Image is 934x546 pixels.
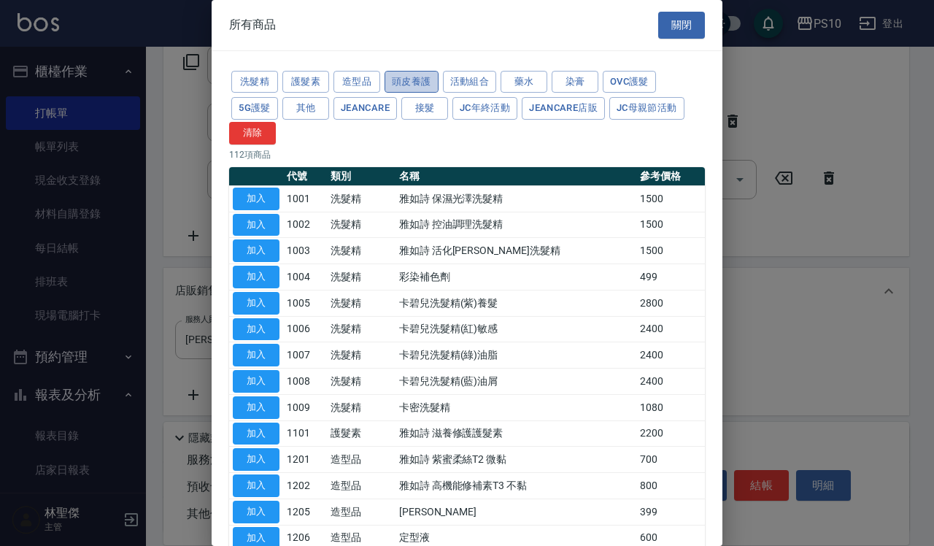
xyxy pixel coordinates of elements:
button: 洗髮精 [231,71,278,93]
td: 洗髮精 [327,290,395,316]
button: 造型品 [333,71,380,93]
td: 1009 [283,394,327,420]
button: 護髮素 [282,71,329,93]
td: 1005 [283,290,327,316]
td: 1008 [283,369,327,395]
td: 399 [636,499,705,525]
td: 1205 [283,499,327,525]
p: 112 項商品 [229,148,705,161]
td: 洗髮精 [327,342,395,369]
td: 2200 [636,420,705,447]
button: 加入 [233,448,279,471]
button: 加入 [233,474,279,497]
th: 代號 [283,167,327,186]
td: 1003 [283,238,327,264]
td: 499 [636,264,705,291]
button: 加入 [233,266,279,288]
button: 加入 [233,188,279,210]
td: 造型品 [327,499,395,525]
button: OVC護髮 [603,71,656,93]
button: 加入 [233,423,279,445]
button: 加入 [233,318,279,341]
td: 洗髮精 [327,369,395,395]
td: 洗髮精 [327,238,395,264]
td: 彩染補色劑 [395,264,636,291]
td: 1080 [636,394,705,420]
td: 雅如詩 滋養修護護髮素 [395,420,636,447]
button: 活動組合 [443,71,497,93]
td: 造型品 [327,473,395,499]
td: 雅如詩 高機能修補素T3 不黏 [395,473,636,499]
th: 參考價格 [636,167,705,186]
td: 1002 [283,212,327,238]
td: 卡碧兒洗髮精(藍)油屑 [395,369,636,395]
td: 卡碧兒洗髮精(綠)油脂 [395,342,636,369]
button: 加入 [233,239,279,262]
td: 700 [636,447,705,473]
td: 1202 [283,473,327,499]
td: 800 [636,473,705,499]
span: 所有商品 [229,18,276,32]
td: 卡碧兒洗髮精(紫)養髮 [395,290,636,316]
td: 2800 [636,290,705,316]
td: 1006 [283,316,327,342]
td: 洗髮精 [327,394,395,420]
button: 加入 [233,292,279,315]
button: 加入 [233,370,279,393]
td: 1001 [283,185,327,212]
button: JeanCare [333,97,397,120]
td: 洗髮精 [327,185,395,212]
td: 洗髮精 [327,212,395,238]
button: 頭皮養護 [385,71,439,93]
th: 類別 [327,167,395,186]
td: 1004 [283,264,327,291]
td: 洗髮精 [327,316,395,342]
button: 5G護髮 [231,97,278,120]
button: 加入 [233,214,279,237]
button: 關閉 [658,12,705,39]
td: 1007 [283,342,327,369]
button: 接髮 [401,97,448,120]
td: 1500 [636,212,705,238]
button: JC母親節活動 [609,97,684,120]
button: JC年終活動 [452,97,517,120]
th: 名稱 [395,167,636,186]
button: JeanCare店販 [522,97,605,120]
button: 加入 [233,501,279,523]
td: 雅如詩 紫蜜柔絲T2 微黏 [395,447,636,473]
button: 清除 [229,122,276,145]
td: 卡密洗髮精 [395,394,636,420]
td: 雅如詩 保濕光澤洗髮精 [395,185,636,212]
td: 造型品 [327,447,395,473]
td: 1500 [636,185,705,212]
td: 護髮素 [327,420,395,447]
td: [PERSON_NAME] [395,499,636,525]
td: 洗髮精 [327,264,395,291]
button: 染膏 [552,71,598,93]
td: 1101 [283,420,327,447]
td: 2400 [636,316,705,342]
button: 藥水 [501,71,547,93]
td: 1500 [636,238,705,264]
td: 雅如詩 活化[PERSON_NAME]洗髮精 [395,238,636,264]
button: 加入 [233,344,279,366]
td: 雅如詩 控油調理洗髮精 [395,212,636,238]
td: 1201 [283,447,327,473]
td: 2400 [636,342,705,369]
button: 其他 [282,97,329,120]
button: 加入 [233,396,279,419]
td: 卡碧兒洗髮精(紅)敏感 [395,316,636,342]
td: 2400 [636,369,705,395]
